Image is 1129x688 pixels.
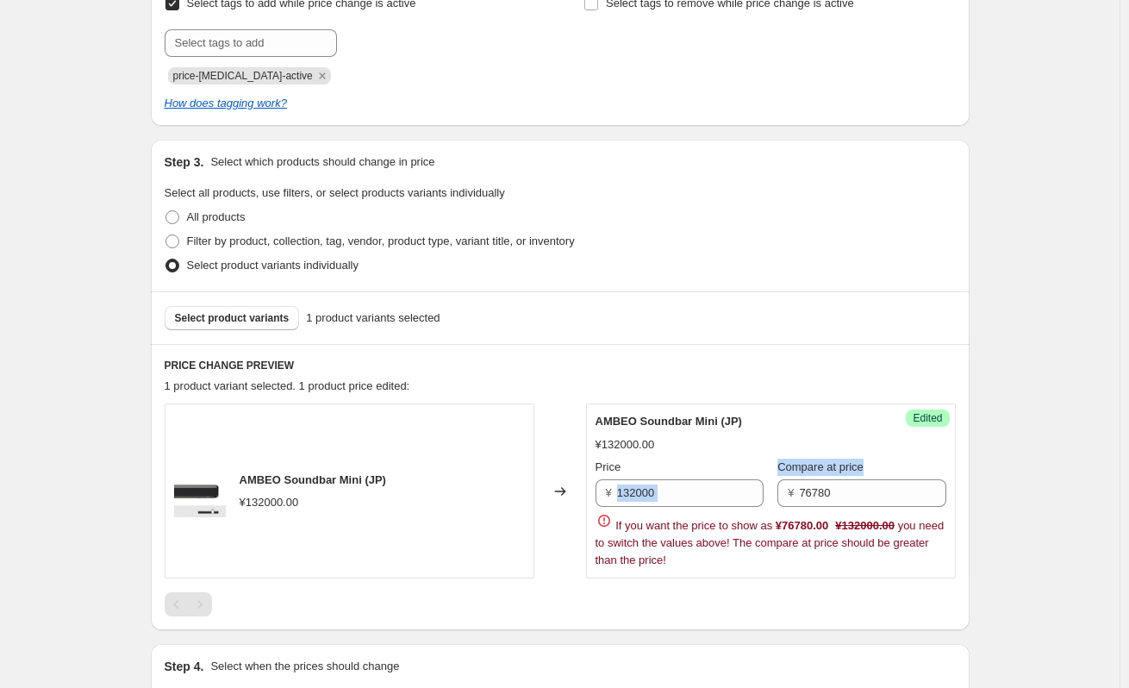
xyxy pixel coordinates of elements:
span: Filter by product, collection, tag, vendor, product type, variant title, or inventory [187,235,575,247]
p: Select when the prices should change [210,658,399,675]
span: If you want the price to show as you need to switch the values above! The compare at price should... [596,519,945,566]
span: 1 product variant selected. 1 product price edited: [165,379,410,392]
div: ¥132000.00 [596,436,655,453]
span: AMBEO Soundbar Mini (JP) [596,415,742,428]
input: Select tags to add [165,29,337,57]
span: price-change-job-active [173,70,313,82]
h6: PRICE CHANGE PREVIEW [165,359,956,372]
div: ¥76780.00 [776,517,828,535]
span: Compare at price [777,460,864,473]
button: Remove price-change-job-active [315,68,330,84]
h2: Step 3. [165,153,204,171]
span: Price [596,460,621,473]
img: soundbarmini_80x.webp [174,466,226,517]
span: 1 product variants selected [306,310,440,327]
p: Select which products should change in price [210,153,434,171]
span: ¥ [606,486,612,499]
a: How does tagging work? [165,97,287,109]
h2: Step 4. [165,658,204,675]
span: Select all products, use filters, or select products variants individually [165,186,505,199]
strike: ¥132000.00 [835,517,895,535]
span: ¥ [788,486,794,499]
button: Select product variants [165,306,300,330]
span: Select product variants individually [187,259,359,272]
div: ¥132000.00 [240,494,299,511]
span: Select product variants [175,311,290,325]
span: All products [187,210,246,223]
nav: Pagination [165,592,212,616]
span: AMBEO Soundbar Mini (JP) [240,473,386,486]
span: Edited [913,411,942,425]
